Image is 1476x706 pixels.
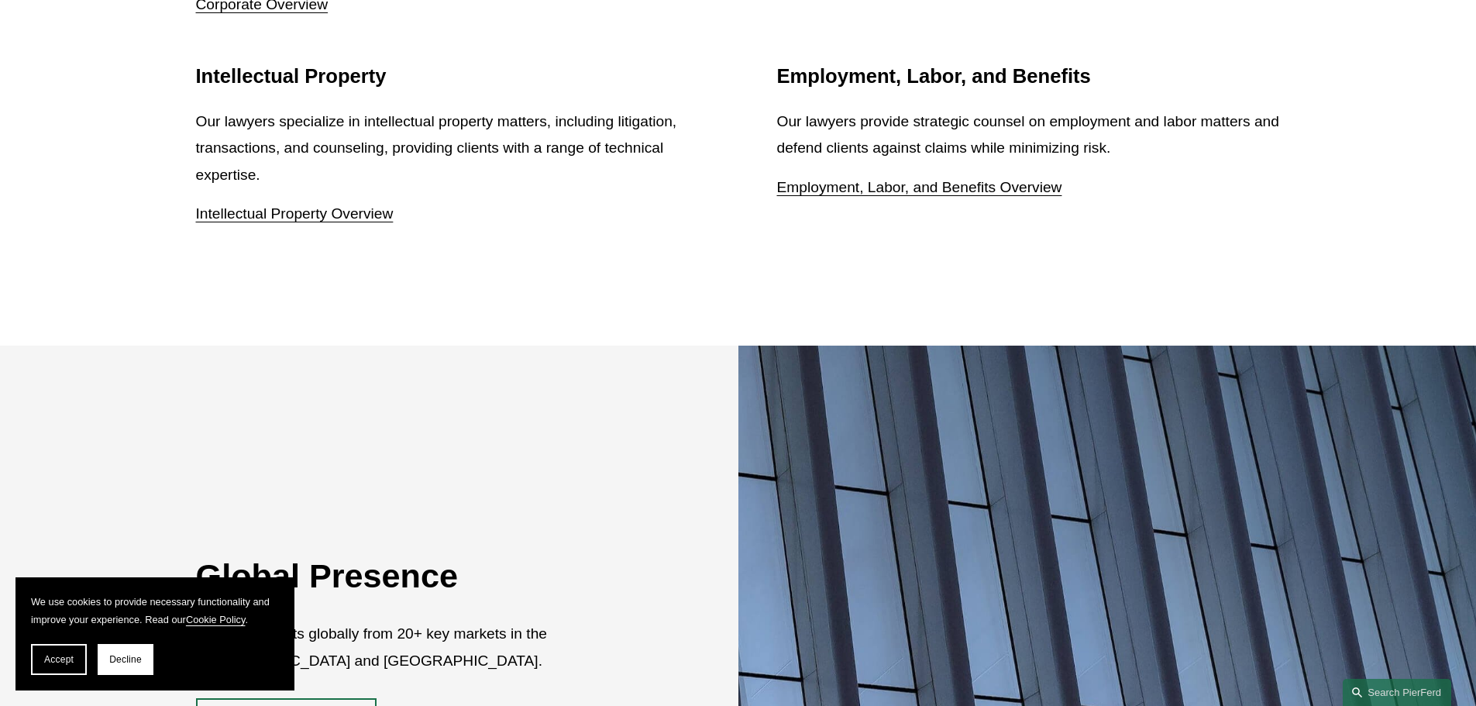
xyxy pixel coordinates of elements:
p: We serve clients globally from 20+ key markets in the [GEOGRAPHIC_DATA] and [GEOGRAPHIC_DATA]. [196,621,648,674]
h2: Intellectual Property [196,64,700,88]
h2: Employment, Labor, and Benefits [777,64,1281,88]
span: Decline [109,654,142,665]
button: Decline [98,644,153,675]
a: Search this site [1343,679,1451,706]
a: Intellectual Property Overview [196,205,394,222]
p: Our lawyers specialize in intellectual property matters, including litigation, transactions, and ... [196,108,700,189]
h2: Global Presence [196,556,648,596]
p: We use cookies to provide necessary functionality and improve your experience. Read our . [31,593,279,629]
span: Accept [44,654,74,665]
section: Cookie banner [15,577,294,691]
p: Our lawyers provide strategic counsel on employment and labor matters and defend clients against ... [777,108,1281,162]
button: Accept [31,644,87,675]
a: Employment, Labor, and Benefits Overview [777,179,1062,195]
a: Cookie Policy [186,614,246,625]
